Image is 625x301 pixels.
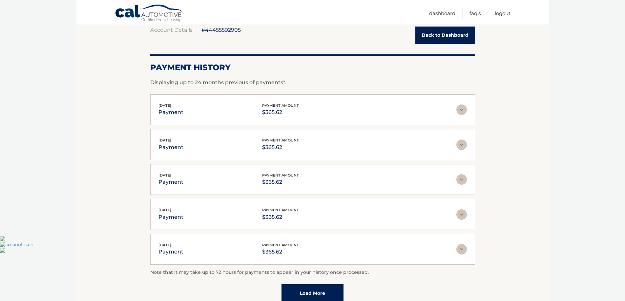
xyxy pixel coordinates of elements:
a: Back to Dashboard [415,27,475,44]
p: Displaying up to 24 months previous of payments*. [150,79,475,86]
span: | [196,27,198,33]
p: $365.62 [262,178,299,187]
p: payment [158,247,183,256]
p: $365.62 [262,247,299,256]
a: Cal Automotive [115,4,184,23]
p: payment [158,178,183,187]
a: Dashboard [429,8,455,19]
img: accordion-rest.svg [456,140,467,150]
a: FAQ's [469,8,481,19]
img: accordion-rest.svg [456,244,467,254]
p: $365.62 [262,143,299,152]
p: Note that it may take up to 72 hours for payments to appear in your history once processed. [150,269,475,276]
p: payment [158,108,183,117]
span: payment amount [262,243,299,247]
span: [DATE] [158,103,171,108]
p: payment [158,213,183,222]
span: [DATE] [158,138,171,142]
img: accordion-rest.svg [456,104,467,115]
img: accordion-rest.svg [456,209,467,220]
span: payment amount [262,173,299,178]
p: $365.62 [262,213,299,222]
p: payment [158,143,183,152]
p: $365.62 [262,108,299,117]
img: accordion-rest.svg [456,174,467,185]
a: Logout [495,8,510,19]
span: payment amount [262,208,299,212]
span: [DATE] [158,173,171,178]
a: Account Details [150,27,193,33]
span: #44455592905 [201,27,241,33]
h2: Payment History [150,63,475,72]
span: payment amount [262,138,299,142]
span: [DATE] [158,243,171,247]
span: payment amount [262,103,299,108]
span: [DATE] [158,208,171,212]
